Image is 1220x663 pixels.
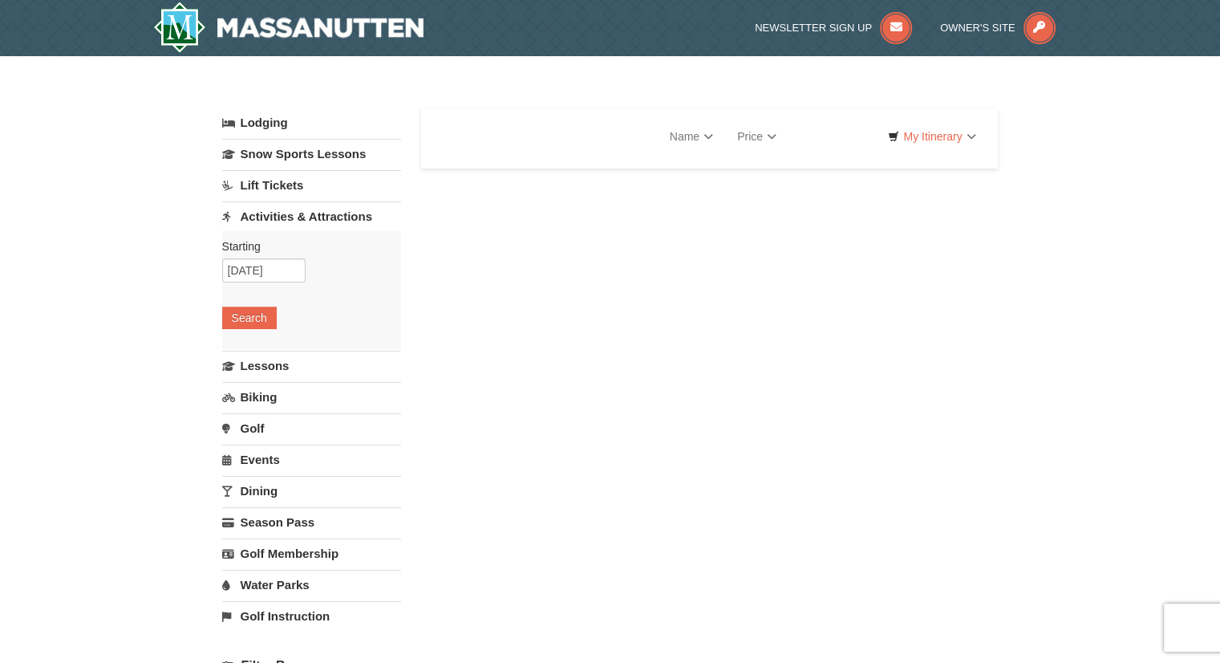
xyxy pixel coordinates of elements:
[222,307,277,329] button: Search
[755,22,872,34] span: Newsletter Sign Up
[940,22,1015,34] span: Owner's Site
[222,351,401,380] a: Lessons
[222,238,389,254] label: Starting
[222,201,401,231] a: Activities & Attractions
[222,570,401,600] a: Water Parks
[222,539,401,568] a: Golf Membership
[153,2,424,53] img: Massanutten Resort Logo
[658,120,725,153] a: Name
[755,22,912,34] a: Newsletter Sign Up
[222,476,401,506] a: Dining
[222,108,401,137] a: Lodging
[222,382,401,412] a: Biking
[222,139,401,169] a: Snow Sports Lessons
[222,601,401,631] a: Golf Instruction
[222,507,401,537] a: Season Pass
[878,124,986,148] a: My Itinerary
[725,120,788,153] a: Price
[222,413,401,443] a: Golf
[153,2,424,53] a: Massanutten Resort
[940,22,1056,34] a: Owner's Site
[222,170,401,200] a: Lift Tickets
[222,445,401,474] a: Events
